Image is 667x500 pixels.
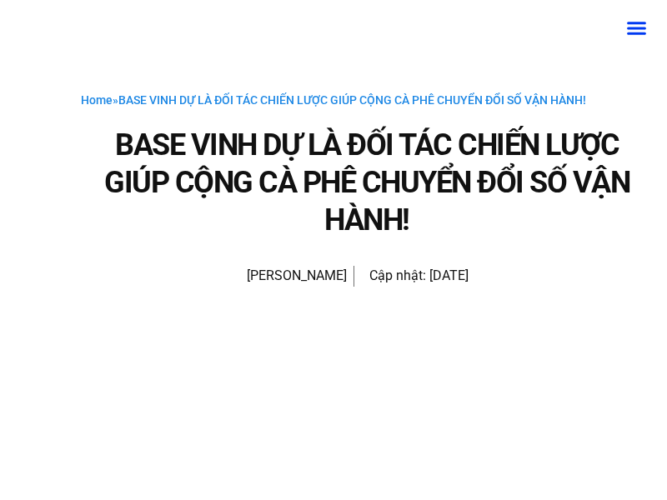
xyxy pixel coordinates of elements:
a: Home [81,93,113,107]
h1: BASE VINH DỰ LÀ ĐỐI TÁC CHIẾN LƯỢC GIÚP CỘNG CÀ PHÊ CHUYỂN ĐỔI SỐ VẬN HÀNH! [83,127,650,239]
div: Menu Toggle [620,12,652,44]
span: Cập nhật: [369,267,426,283]
time: [DATE] [429,267,469,283]
a: Picture of Đoàn Đức [PERSON_NAME] [198,256,347,297]
span: BASE VINH DỰ LÀ ĐỐI TÁC CHIẾN LƯỢC GIÚP CỘNG CÀ PHÊ CHUYỂN ĐỔI SỐ VẬN HÀNH! [118,93,586,107]
span: [PERSON_NAME] [238,264,347,287]
span: » [81,93,586,107]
